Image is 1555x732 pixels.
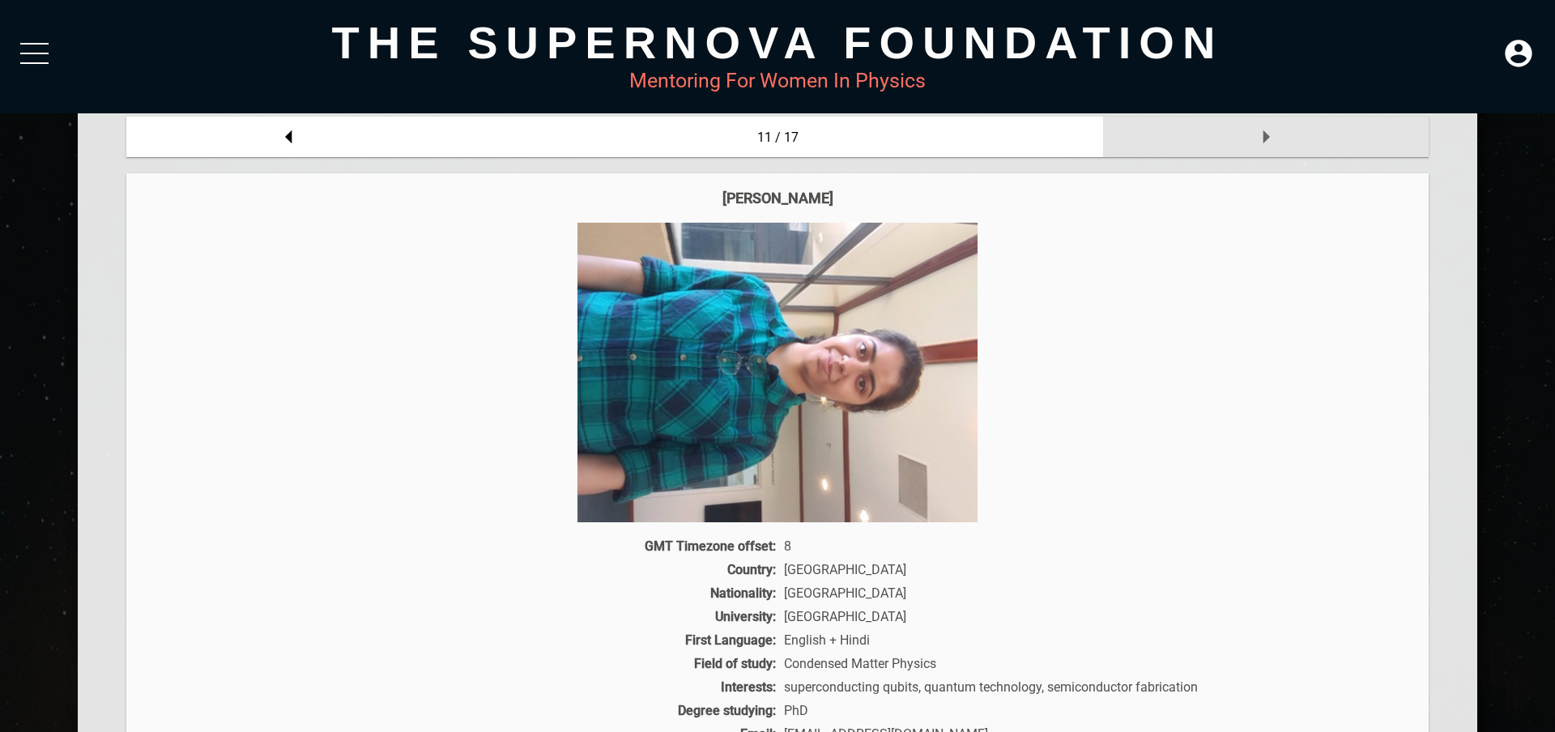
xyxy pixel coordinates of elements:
div: 11 / 17 [452,117,1103,157]
div: GMT Timezone offset: [143,538,780,554]
div: Field of study: [143,656,780,671]
div: [GEOGRAPHIC_DATA] [780,562,1413,577]
div: [GEOGRAPHIC_DATA] [780,585,1413,601]
div: Mentoring For Women In Physics [78,69,1477,92]
div: First Language: [143,632,780,648]
div: [PERSON_NAME] [143,189,1412,206]
div: Condensed Matter Physics [780,656,1413,671]
div: superconducting qubits, quantum technology, semiconductor fabrication [780,679,1413,695]
div: Country: [143,562,780,577]
div: Degree studying: [143,703,780,718]
div: University: [143,609,780,624]
div: PhD [780,703,1413,718]
div: [GEOGRAPHIC_DATA] [780,609,1413,624]
div: Interests: [143,679,780,695]
div: 8 [780,538,1413,554]
div: English + Hindi [780,632,1413,648]
div: Nationality: [143,585,780,601]
div: The Supernova Foundation [78,16,1477,69]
